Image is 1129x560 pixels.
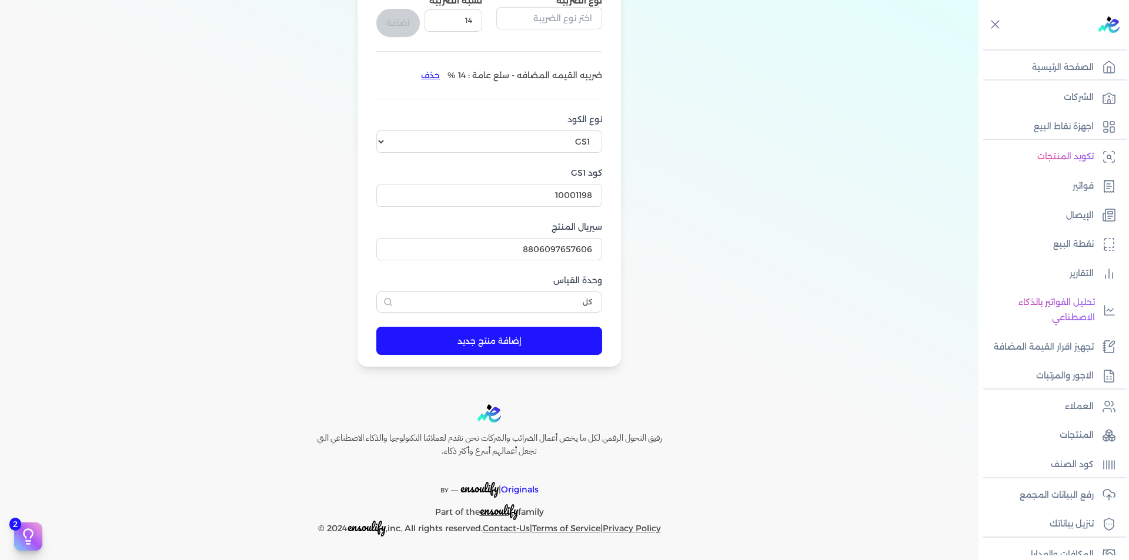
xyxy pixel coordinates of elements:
p: رفع البيانات المجمع [1020,488,1094,503]
span: Originals [501,484,539,495]
a: Terms of Service [532,523,600,534]
p: تحليل الفواتير بالذكاء الاصطناعي [984,295,1095,325]
p: التقارير [1070,266,1094,281]
p: © 2024 ,inc. All rights reserved. | | [292,519,687,536]
a: الاجور والمرتبات [978,364,1122,388]
input: نوع الوحدة [376,291,602,313]
a: تنزيل بياناتك [978,512,1122,536]
span: BY [440,487,449,494]
p: Part of the family [292,498,687,520]
a: فواتير [978,174,1122,199]
p: | [292,467,687,498]
span: 2 [9,518,21,531]
a: تكويد المنتجات [978,145,1122,169]
label: كود GS1 [376,167,602,179]
p: فواتير [1073,179,1094,194]
a: الصفحة الرئيسية [978,55,1122,80]
p: تجهيز اقرار القيمة المضافة [994,340,1094,355]
span: ensoulify [480,501,518,519]
a: اجهزة نقاط البيع [978,115,1122,139]
a: العملاء [978,394,1122,419]
p: الشركات [1064,90,1094,105]
label: نوع الكود [376,113,602,126]
p: العملاء [1065,399,1094,414]
a: Contact-Us [483,523,530,534]
a: المنتجات [978,423,1122,448]
img: logo [1098,16,1120,33]
img: logo [477,404,501,422]
input: ادخل كود المنتج لديك [376,238,602,260]
p: اجهزة نقاط البيع [1034,119,1094,135]
a: نقطة البيع [978,232,1122,257]
a: رفع البيانات المجمع [978,483,1122,508]
button: حذف [413,66,447,85]
button: 2 [14,522,42,551]
p: تنزيل بياناتك [1050,517,1094,532]
p: الاجور والمرتبات [1036,368,1094,384]
label: سيريال المنتج [376,221,602,233]
sup: __ [451,484,458,491]
button: اختر نوع الضريبة [496,7,602,34]
p: المنتجات [1060,428,1094,443]
p: نقطة البيع [1053,237,1094,252]
li: ضريبه القيمه المضافه - سلع عامة : 14 % [413,66,602,85]
a: الشركات [978,85,1122,110]
p: تكويد المنتجات [1037,149,1094,165]
h6: رفيق التحول الرقمي لكل ما يخص أعمال الضرائب والشركات نحن نقدم لعملائنا التكنولوجيا والذكاء الاصطن... [292,432,687,457]
p: كود الصنف [1051,457,1094,472]
a: الإيصال [978,203,1122,228]
a: كود الصنف [978,452,1122,477]
button: إضافة منتج جديد [376,327,602,355]
a: تجهيز اقرار القيمة المضافة [978,335,1122,360]
a: تحليل الفواتير بالذكاء الاصطناعي [978,290,1122,330]
span: ensoulify [348,518,386,536]
a: التقارير [978,261,1122,286]
input: نسبة الضريبة [425,9,482,32]
p: الإيصال [1066,208,1094,223]
p: الصفحة الرئيسية [1032,60,1094,75]
span: ensoulify [460,479,499,497]
input: اختر نوع الضريبة [496,7,602,29]
label: وحدة القياس [376,274,602,287]
input: كود GS1 [376,184,602,206]
a: ensoulify [480,507,518,517]
a: Privacy Policy [603,523,661,534]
